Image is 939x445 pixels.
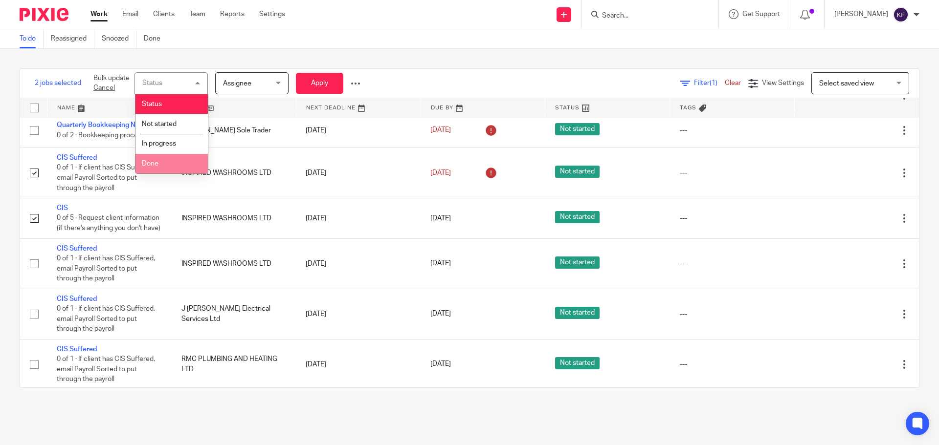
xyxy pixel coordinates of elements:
[57,165,155,191] span: 0 of 1 · If client has CIS Suffered, email Payroll Sorted to put through the payroll
[57,356,155,382] span: 0 of 1 · If client has CIS Suffered, email Payroll Sorted to put through the payroll
[555,307,600,319] span: Not started
[742,11,780,18] span: Get Support
[430,260,451,267] span: [DATE]
[680,309,785,319] div: ---
[102,29,136,48] a: Snoozed
[430,311,451,318] span: [DATE]
[680,126,785,135] div: ---
[57,215,160,232] span: 0 of 5 · Request client information (if there's anything you don't have)
[57,296,97,302] a: CIS Suffered
[555,123,600,135] span: Not started
[189,9,205,19] a: Team
[296,238,421,289] td: [DATE]
[220,9,245,19] a: Reports
[259,9,285,19] a: Settings
[762,80,804,86] span: View Settings
[555,211,600,223] span: Not started
[834,9,888,19] p: [PERSON_NAME]
[555,166,600,178] span: Not started
[223,80,251,87] span: Assignee
[142,140,176,147] span: In progress
[93,85,115,91] a: Cancel
[296,289,421,339] td: [DATE]
[725,80,741,86] a: Clear
[153,9,175,19] a: Clients
[296,198,421,238] td: [DATE]
[555,256,600,269] span: Not started
[20,8,68,21] img: Pixie
[430,170,451,176] span: [DATE]
[680,105,696,110] span: Tags
[57,346,97,353] a: CIS Suffered
[57,305,155,332] span: 0 of 1 · If client has CIS Suffered, email Payroll Sorted to put through the payroll
[555,357,600,369] span: Not started
[144,29,168,48] a: Done
[51,29,94,48] a: Reassigned
[710,80,717,86] span: (1)
[430,127,451,134] span: [DATE]
[57,205,68,212] a: CIS
[172,148,296,198] td: INSPIRED WASHROOMS LTD
[172,289,296,339] td: J [PERSON_NAME] Electrical Services Ltd
[122,9,138,19] a: Email
[142,80,162,86] div: Status
[680,213,785,223] div: ---
[142,121,177,127] span: Not started
[680,168,785,178] div: ---
[93,73,130,93] p: Bulk update
[172,198,296,238] td: INSPIRED WASHROOMS LTD
[296,113,421,148] td: [DATE]
[35,78,81,88] span: 2 jobs selected
[172,339,296,389] td: RMC PLUMBING AND HEATING LTD
[142,160,158,167] span: Done
[20,29,44,48] a: To do
[680,360,785,369] div: ---
[430,361,451,368] span: [DATE]
[893,7,909,22] img: svg%3E
[142,101,162,107] span: Status
[296,73,343,94] button: Apply
[57,255,155,282] span: 0 of 1 · If client has CIS Suffered, email Payroll Sorted to put through the payroll
[172,113,296,148] td: [PERSON_NAME] Sole Trader
[57,132,145,139] span: 0 of 2 · Bookkeeping process
[57,245,97,252] a: CIS Suffered
[57,122,156,128] a: Quarterly Bookkeeping Non-vat
[680,259,785,269] div: ---
[430,215,451,222] span: [DATE]
[694,80,725,86] span: Filter
[296,339,421,389] td: [DATE]
[172,238,296,289] td: INSPIRED WASHROOMS LTD
[90,9,108,19] a: Work
[57,154,97,161] a: CIS Suffered
[296,148,421,198] td: [DATE]
[819,80,874,87] span: Select saved view
[601,12,689,21] input: Search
